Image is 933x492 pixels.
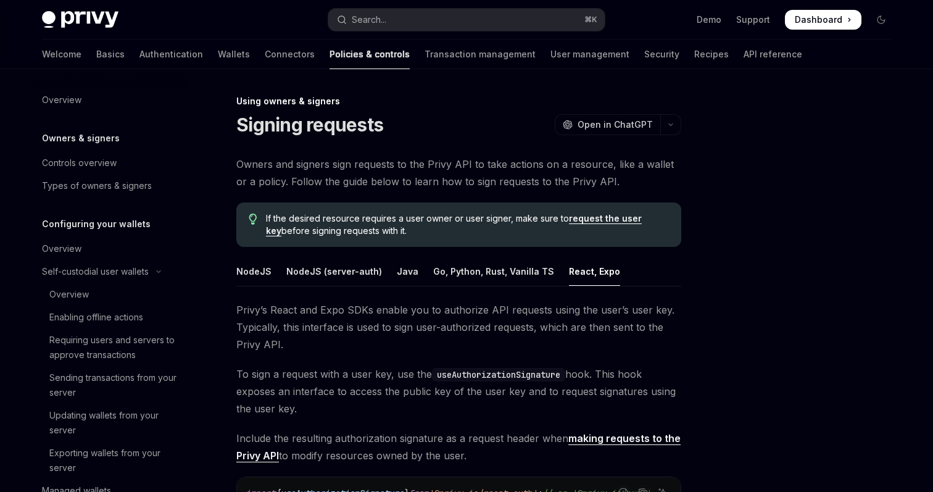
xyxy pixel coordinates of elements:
[644,40,679,69] a: Security
[236,114,383,136] h1: Signing requests
[236,430,681,464] span: Include the resulting authorization signature as a request header when to modify resources owned ...
[352,12,386,27] div: Search...
[249,214,257,225] svg: Tip
[42,264,149,279] div: Self-custodial user wallets
[32,367,190,404] a: Sending transactions from your server
[42,40,81,69] a: Welcome
[694,40,729,69] a: Recipes
[32,152,190,174] a: Controls overview
[32,442,190,479] a: Exporting wallets from your server
[49,446,183,475] div: Exporting wallets from your server
[328,9,605,31] button: Open search
[425,40,536,69] a: Transaction management
[871,10,891,30] button: Toggle dark mode
[736,14,770,26] a: Support
[42,241,81,256] div: Overview
[49,333,183,362] div: Requiring users and servers to approve transactions
[266,212,669,237] span: If the desired resource requires a user owner or user signer, make sure to before signing request...
[42,93,81,107] div: Overview
[32,238,190,260] a: Overview
[49,310,143,325] div: Enabling offline actions
[32,329,190,366] a: Requiring users and servers to approve transactions
[32,175,190,197] a: Types of owners & signers
[42,178,152,193] div: Types of owners & signers
[32,89,190,111] a: Overview
[584,15,597,25] span: ⌘ K
[744,40,802,69] a: API reference
[433,257,554,286] div: Go, Python, Rust, Vanilla TS
[785,10,861,30] a: Dashboard
[265,40,315,69] a: Connectors
[397,257,418,286] div: Java
[42,156,117,170] div: Controls overview
[32,404,190,441] a: Updating wallets from your server
[550,40,629,69] a: User management
[286,257,382,286] div: NodeJS (server-auth)
[49,287,89,302] div: Overview
[697,14,721,26] a: Demo
[96,40,125,69] a: Basics
[569,257,620,286] div: React, Expo
[432,368,565,382] code: useAuthorizationSignature
[42,217,151,231] h5: Configuring your wallets
[49,370,183,400] div: Sending transactions from your server
[49,408,183,438] div: Updating wallets from your server
[32,306,190,328] a: Enabling offline actions
[236,301,681,353] span: Privy’s React and Expo SDKs enable you to authorize API requests using the user’s user key. Typic...
[795,14,842,26] span: Dashboard
[236,156,681,190] span: Owners and signers sign requests to the Privy API to take actions on a resource, like a wallet or...
[555,114,660,135] button: Open in ChatGPT
[218,40,250,69] a: Wallets
[578,119,653,131] span: Open in ChatGPT
[32,261,190,283] button: Toggle Self-custodial user wallets section
[236,257,272,286] div: NodeJS
[236,365,681,417] span: To sign a request with a user key, use the hook. This hook exposes an interface to access the pub...
[32,283,190,306] a: Overview
[236,95,681,107] div: Using owners & signers
[42,131,120,146] h5: Owners & signers
[330,40,410,69] a: Policies & controls
[139,40,203,69] a: Authentication
[42,11,118,28] img: dark logo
